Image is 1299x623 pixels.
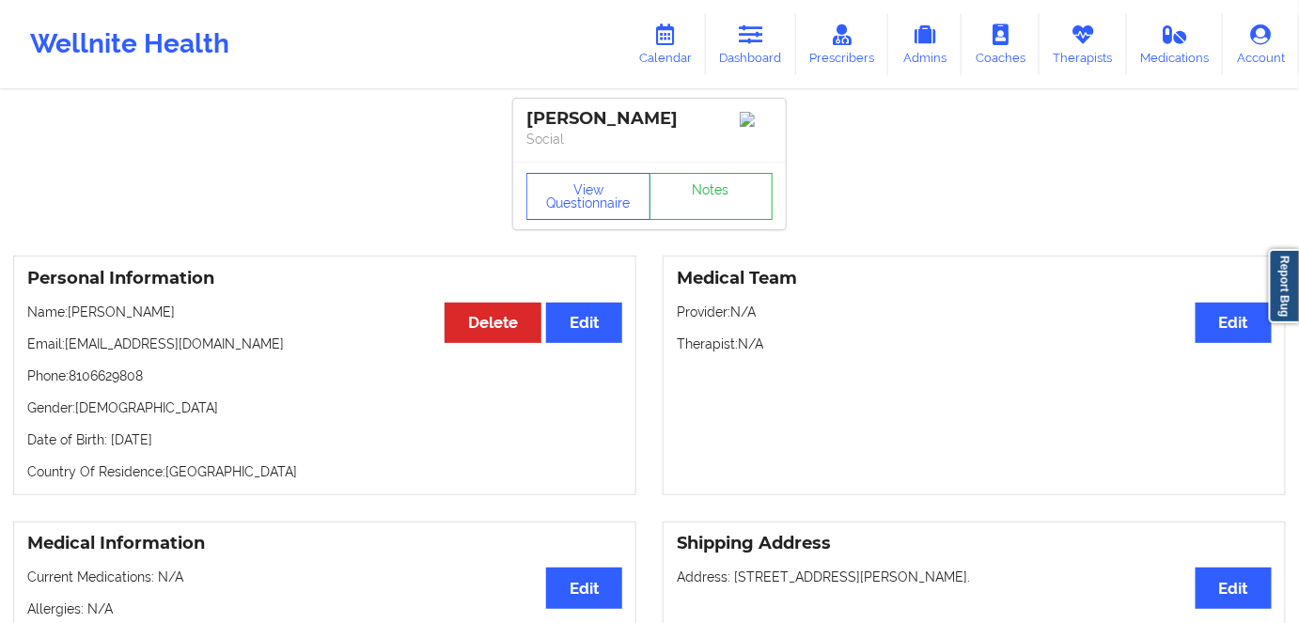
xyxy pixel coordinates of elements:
a: Report Bug [1269,249,1299,323]
p: Address: [STREET_ADDRESS][PERSON_NAME]. [677,568,1272,586]
a: Dashboard [706,13,796,75]
a: Therapists [1040,13,1127,75]
h3: Personal Information [27,268,622,289]
p: Gender: [DEMOGRAPHIC_DATA] [27,398,622,417]
div: [PERSON_NAME] [526,108,773,130]
p: Phone: 8106629808 [27,366,622,385]
a: Prescribers [796,13,889,75]
p: Social [526,130,773,148]
a: Admins [888,13,962,75]
a: Notes [649,173,774,220]
button: Edit [1196,303,1272,343]
h3: Medical Information [27,533,622,554]
p: Current Medications: N/A [27,568,622,586]
button: Edit [546,303,622,343]
p: Date of Birth: [DATE] [27,430,622,449]
button: View Questionnaire [526,173,650,220]
p: Provider: N/A [677,303,1272,321]
button: Edit [546,568,622,608]
img: Image%2Fplaceholer-image.png [740,112,773,127]
p: Country Of Residence: [GEOGRAPHIC_DATA] [27,462,622,481]
a: Coaches [962,13,1040,75]
button: Delete [445,303,541,343]
p: Email: [EMAIL_ADDRESS][DOMAIN_NAME] [27,335,622,353]
a: Medications [1127,13,1224,75]
p: Therapist: N/A [677,335,1272,353]
a: Account [1223,13,1299,75]
h3: Medical Team [677,268,1272,289]
button: Edit [1196,568,1272,608]
h3: Shipping Address [677,533,1272,554]
p: Allergies: N/A [27,600,622,618]
a: Calendar [625,13,706,75]
p: Name: [PERSON_NAME] [27,303,622,321]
